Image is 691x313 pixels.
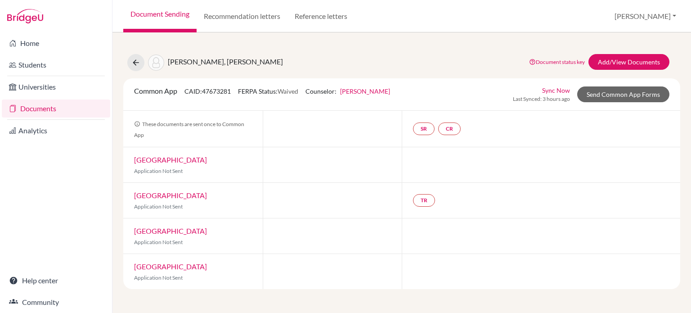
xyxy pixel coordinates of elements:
[238,87,298,95] span: FERPA Status:
[134,239,183,245] span: Application Not Sent
[2,122,110,140] a: Analytics
[134,168,183,174] span: Application Not Sent
[134,121,244,138] span: These documents are sent once to Common App
[542,86,570,95] a: Sync Now
[134,274,183,281] span: Application Not Sent
[2,272,110,290] a: Help center
[513,95,570,103] span: Last Synced: 3 hours ago
[134,191,207,200] a: [GEOGRAPHIC_DATA]
[588,54,669,70] a: Add/View Documents
[438,122,461,135] a: CR
[2,34,110,52] a: Home
[413,194,435,207] a: TR
[610,8,680,25] button: [PERSON_NAME]
[168,57,283,66] span: [PERSON_NAME], [PERSON_NAME]
[2,293,110,311] a: Community
[134,155,207,164] a: [GEOGRAPHIC_DATA]
[134,203,183,210] span: Application Not Sent
[2,100,110,118] a: Documents
[577,86,669,102] a: Send Common App Forms
[134,227,207,235] a: [GEOGRAPHIC_DATA]
[2,78,110,96] a: Universities
[340,87,390,95] a: [PERSON_NAME]
[134,86,177,95] span: Common App
[7,9,43,23] img: Bridge-U
[529,59,585,65] a: Document status key
[413,122,435,135] a: SR
[134,262,207,271] a: [GEOGRAPHIC_DATA]
[2,56,110,74] a: Students
[278,87,298,95] span: Waived
[305,87,390,95] span: Counselor:
[184,87,231,95] span: CAID: 47673281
